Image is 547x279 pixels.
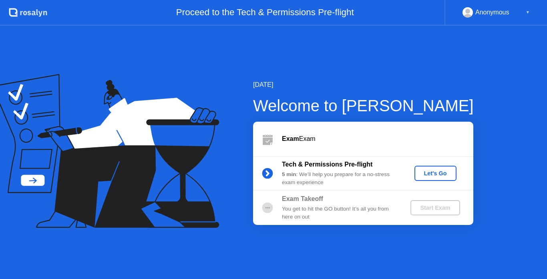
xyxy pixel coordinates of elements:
[282,171,296,177] b: 5 min
[282,195,323,202] b: Exam Takeoff
[253,80,474,90] div: [DATE]
[526,7,530,18] div: ▼
[282,161,372,168] b: Tech & Permissions Pre-flight
[414,166,457,181] button: Let's Go
[282,134,473,144] div: Exam
[475,7,509,18] div: Anonymous
[418,170,453,177] div: Let's Go
[414,205,457,211] div: Start Exam
[282,205,397,221] div: You get to hit the GO button! It’s all you from here on out
[410,200,460,215] button: Start Exam
[253,94,474,118] div: Welcome to [PERSON_NAME]
[282,135,299,142] b: Exam
[282,171,397,187] div: : We’ll help you prepare for a no-stress exam experience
